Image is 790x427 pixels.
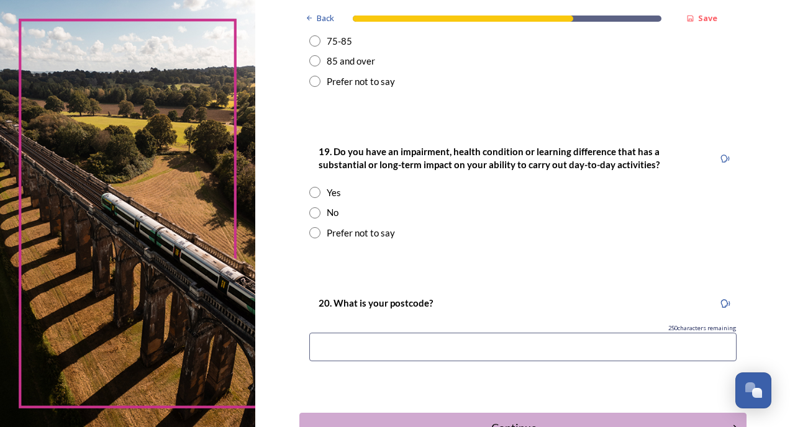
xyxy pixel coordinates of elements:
span: 250 characters remaining [668,324,737,333]
strong: 20. What is your postcode? [319,297,433,308]
strong: Save [698,12,717,24]
div: Prefer not to say [327,226,395,240]
button: Open Chat [735,372,771,408]
span: Back [317,12,334,24]
div: 75-85 [327,34,352,48]
div: Yes [327,186,341,200]
div: No [327,205,338,220]
div: Prefer not to say [327,74,395,89]
strong: 19. Do you have an impairment, health condition or learning difference that has a substantial or ... [319,146,661,170]
div: 85 and over [327,54,375,68]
